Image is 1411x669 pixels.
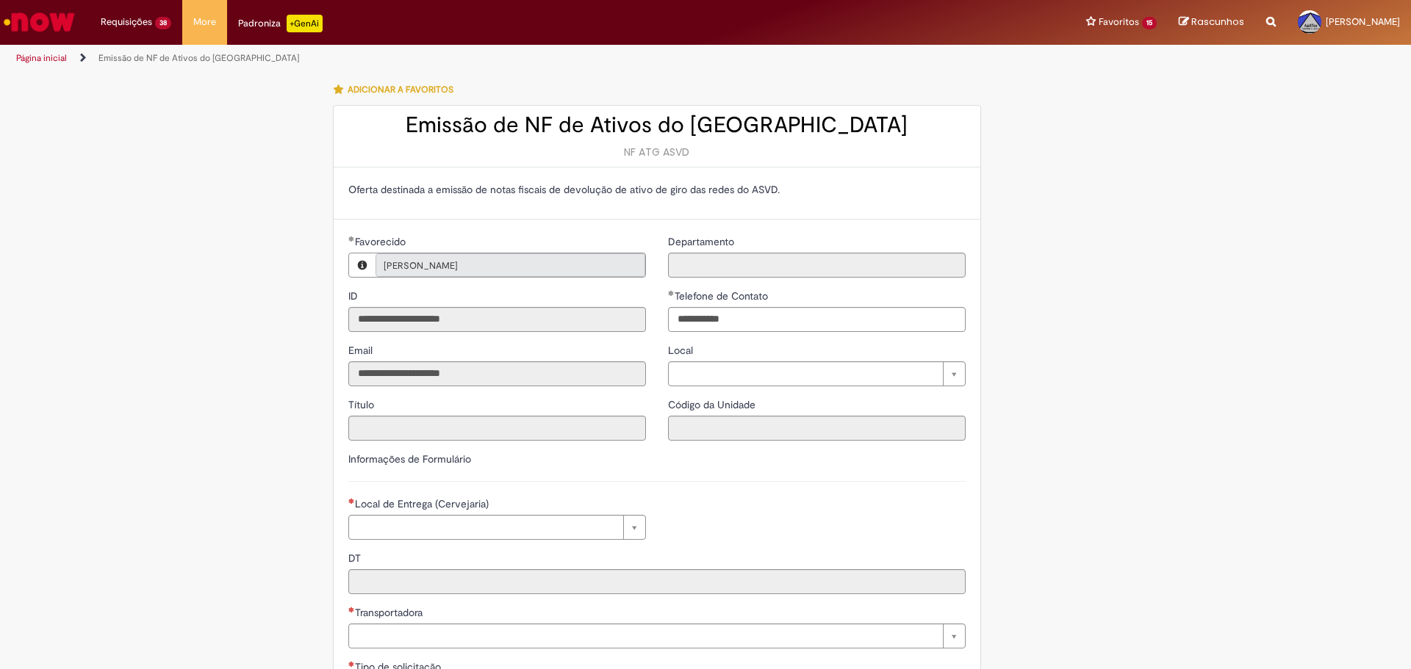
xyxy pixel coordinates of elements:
[348,416,646,441] input: Título
[348,289,361,303] span: Somente leitura - ID
[348,569,966,594] input: DT
[1142,17,1157,29] span: 15
[348,515,646,540] a: Limpar campo Local de Entrega (Cervejaria)
[348,623,966,648] a: Limpar campo Transportadora
[1326,15,1400,28] span: [PERSON_NAME]
[348,607,355,612] span: Necessários
[348,343,376,358] label: Somente leitura - Email
[348,236,355,242] span: Obrigatório Preenchido
[355,235,409,248] span: Necessários - Favorecido
[348,498,355,504] span: Necessários
[348,182,966,197] p: Oferta destinada a emissão de notas fiscais de devolução de ativo de giro das redes do ASVD.
[355,497,492,510] span: Necessários - Local de Entrega (Cervejaria)
[348,289,361,303] label: Somente leitura - ID
[98,52,299,64] a: Emissão de NF de Ativos do [GEOGRAPHIC_DATA]
[348,397,377,412] label: Somente leitura - Título
[238,15,323,32] div: Padroniza
[11,45,930,72] ul: Trilhas de página
[675,289,771,303] span: Telefone de Contato
[348,234,409,249] label: Somente leitura - Necessários - Favorecido
[348,113,966,137] h2: Emissão de NF de Ativos do [GEOGRAPHIC_DATA]
[348,552,364,565] span: Somente leitura - DT
[333,74,462,105] button: Adicionar a Favoritos
[1099,15,1139,29] span: Favoritos
[668,235,737,248] span: Somente leitura - Departamento
[668,234,737,249] label: Somente leitura - Departamento
[668,397,758,412] label: Somente leitura - Código da Unidade
[155,17,171,29] span: 38
[348,84,453,95] span: Adicionar a Favoritos
[376,253,645,277] a: [PERSON_NAME]Limpar campo Favorecido
[1191,15,1244,29] span: Rascunhos
[1179,15,1244,29] a: Rascunhos
[349,253,376,277] button: Favorecido, Visualizar este registro Carlos Nunes
[384,254,608,278] span: [PERSON_NAME]
[668,253,966,278] input: Departamento
[668,344,696,357] span: Local
[348,145,966,159] div: NF ATG ASVD
[287,15,323,32] p: +GenAi
[16,52,67,64] a: Página inicial
[348,452,471,466] label: Informações de Formulário
[668,307,966,332] input: Telefone de Contato
[1,7,77,37] img: ServiceNow
[193,15,216,29] span: More
[348,361,646,386] input: Email
[355,606,426,619] span: Necessários - Transportadora
[668,361,966,386] a: Limpar campo Local
[348,307,646,332] input: ID
[348,661,355,667] span: Necessários
[101,15,152,29] span: Requisições
[668,290,675,296] span: Obrigatório Preenchido
[348,344,376,357] span: Somente leitura - Email
[668,416,966,441] input: Código da Unidade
